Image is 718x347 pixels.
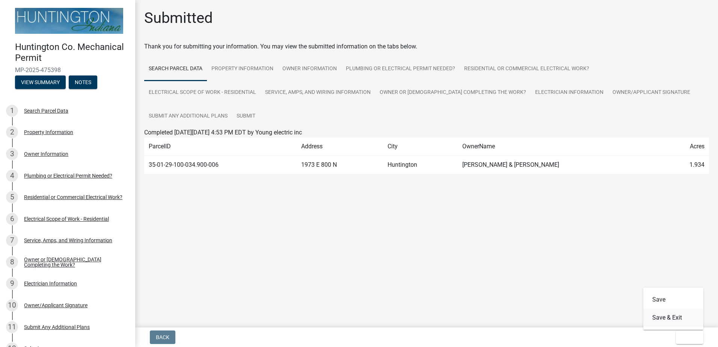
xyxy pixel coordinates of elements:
[608,81,695,105] a: Owner/Applicant Signature
[297,137,383,156] td: Address
[460,57,594,81] a: Residential or Commercial Electrical Work?
[6,170,18,182] div: 4
[144,81,261,105] a: Electrical Scope of Work - Residential
[643,309,703,327] button: Save & Exit
[383,137,458,156] td: City
[144,104,232,128] a: Submit Any Additional Plans
[24,303,87,308] div: Owner/Applicant Signature
[24,281,77,286] div: Electrician Information
[6,213,18,225] div: 6
[682,334,693,340] span: Exit
[6,234,18,246] div: 7
[261,81,375,105] a: Service, Amps, and Wiring Information
[24,173,112,178] div: Plumbing or Electrical Permit Needed?
[69,75,97,89] button: Notes
[24,130,73,135] div: Property Information
[6,278,18,290] div: 9
[232,104,260,128] a: Submit
[24,238,112,243] div: Service, Amps, and Wiring Information
[662,137,709,156] td: Acres
[24,257,123,267] div: Owner or [DEMOGRAPHIC_DATA] Completing the Work?
[6,191,18,203] div: 5
[341,57,460,81] a: Plumbing or Electrical Permit Needed?
[458,137,662,156] td: OwnerName
[297,156,383,174] td: 1973 E 800 N
[6,321,18,333] div: 11
[458,156,662,174] td: [PERSON_NAME] & [PERSON_NAME]
[15,66,120,74] span: MP-2025-475398
[24,324,90,330] div: Submit Any Additional Plans
[15,75,66,89] button: View Summary
[150,330,175,344] button: Back
[144,57,207,81] a: Search Parcel Data
[15,42,129,63] h4: Huntington Co. Mechanical Permit
[144,42,709,51] div: Thank you for submitting your information. You may view the submitted information on the tabs below.
[144,129,302,136] span: Completed [DATE][DATE] 4:53 PM EDT by Young electric inc
[207,57,278,81] a: Property Information
[24,216,109,222] div: Electrical Scope of Work - Residential
[6,105,18,117] div: 1
[662,156,709,174] td: 1.934
[6,126,18,138] div: 2
[278,57,341,81] a: Owner Information
[383,156,458,174] td: Huntington
[676,330,703,344] button: Exit
[144,137,297,156] td: ParcelID
[69,80,97,86] wm-modal-confirm: Notes
[531,81,608,105] a: Electrician Information
[156,334,169,340] span: Back
[15,8,123,34] img: Huntington County, Indiana
[643,291,703,309] button: Save
[24,195,122,200] div: Residential or Commercial Electrical Work?
[6,299,18,311] div: 10
[144,9,213,27] h1: Submitted
[375,81,531,105] a: Owner or [DEMOGRAPHIC_DATA] Completing the Work?
[24,108,68,113] div: Search Parcel Data
[6,256,18,268] div: 8
[643,288,703,330] div: Exit
[144,156,297,174] td: 35-01-29-100-034.900-006
[6,148,18,160] div: 3
[24,151,68,157] div: Owner Information
[15,80,66,86] wm-modal-confirm: Summary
